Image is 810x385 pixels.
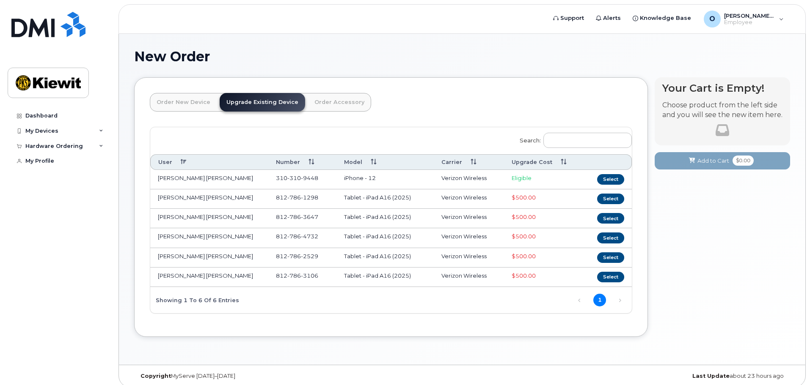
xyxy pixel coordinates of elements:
[287,175,301,181] span: 310
[308,93,371,112] a: Order Accessory
[276,194,318,201] span: 812
[301,233,318,240] span: 4732
[276,272,318,279] span: 812
[336,189,434,209] td: Tablet - iPad A16 (2025)
[512,253,536,259] span: $500.00
[141,373,171,379] strong: Copyright
[512,213,536,220] span: $500.00
[571,373,790,380] div: about 23 hours ago
[301,194,318,201] span: 1298
[301,175,318,181] span: 9448
[336,228,434,248] td: Tablet - iPad A16 (2025)
[597,252,624,263] button: Select
[434,209,504,228] td: Verizon Wireless
[614,294,626,307] a: Next
[692,373,730,379] strong: Last Update
[276,253,318,259] span: 812
[287,194,301,201] span: 786
[697,157,729,165] span: Add to Cart
[150,189,268,209] td: [PERSON_NAME] [PERSON_NAME]
[276,233,318,240] span: 812
[504,154,583,170] th: Upgrade Cost: activate to sort column ascending
[150,228,268,248] td: [PERSON_NAME] [PERSON_NAME]
[336,170,434,189] td: iPhone - 12
[773,348,804,379] iframe: Messenger Launcher
[150,292,239,307] div: Showing 1 to 6 of 6 entries
[336,154,434,170] th: Model: activate to sort column ascending
[512,233,536,240] span: $500.00
[434,228,504,248] td: Verizon Wireless
[512,194,536,201] span: $500.00
[662,101,782,120] p: Choose product from the left side and you will see the new item here.
[336,268,434,287] td: Tablet - iPad A16 (2025)
[597,174,624,185] button: Select
[514,127,632,151] label: Search:
[597,232,624,243] button: Select
[573,294,586,307] a: Previous
[301,213,318,220] span: 3647
[336,248,434,268] td: Tablet - iPad A16 (2025)
[512,175,532,181] span: Eligible
[301,253,318,259] span: 2529
[597,194,624,204] button: Select
[434,189,504,209] td: Verizon Wireless
[150,248,268,268] td: [PERSON_NAME] [PERSON_NAME]
[336,209,434,228] td: Tablet - iPad A16 (2025)
[150,170,268,189] td: [PERSON_NAME] [PERSON_NAME]
[276,175,318,181] span: 310
[268,154,336,170] th: Number: activate to sort column ascending
[150,93,217,112] a: Order New Device
[593,294,606,306] a: 1
[597,213,624,224] button: Select
[150,154,268,170] th: User: activate to sort column descending
[543,133,632,148] input: Search:
[150,268,268,287] td: [PERSON_NAME] [PERSON_NAME]
[733,156,754,166] span: $0.00
[134,49,790,64] h1: New Order
[150,209,268,228] td: [PERSON_NAME] [PERSON_NAME]
[434,170,504,189] td: Verizon Wireless
[134,373,353,380] div: MyServe [DATE]–[DATE]
[220,93,305,112] a: Upgrade Existing Device
[301,272,318,279] span: 3106
[287,233,301,240] span: 786
[287,272,301,279] span: 786
[287,213,301,220] span: 786
[597,272,624,282] button: Select
[662,82,782,94] h4: Your Cart is Empty!
[434,248,504,268] td: Verizon Wireless
[434,268,504,287] td: Verizon Wireless
[512,272,536,279] span: $500.00
[434,154,504,170] th: Carrier: activate to sort column ascending
[287,253,301,259] span: 786
[276,213,318,220] span: 812
[655,152,790,169] button: Add to Cart $0.00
